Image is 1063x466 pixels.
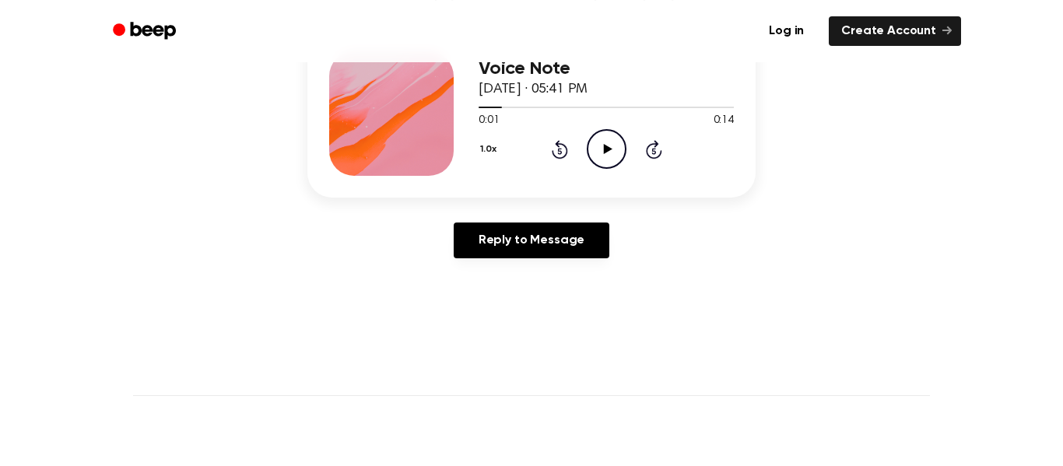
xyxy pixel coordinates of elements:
a: Log in [753,13,819,49]
button: 1.0x [479,136,502,163]
a: Reply to Message [454,222,609,258]
span: 0:01 [479,113,499,129]
a: Create Account [829,16,961,46]
h3: Voice Note [479,58,734,79]
a: Beep [102,16,190,47]
span: [DATE] · 05:41 PM [479,82,588,96]
span: 0:14 [714,113,734,129]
